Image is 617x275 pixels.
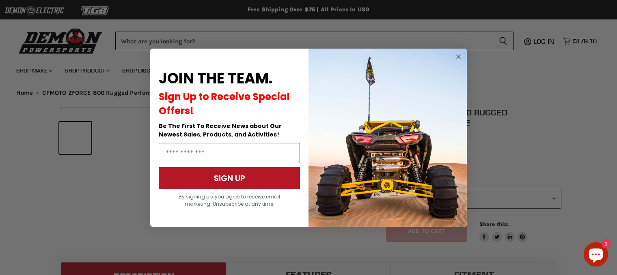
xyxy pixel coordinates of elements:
[159,68,272,89] span: JOIN THE TEAM.
[308,49,467,227] img: a9095488-b6e7-41ba-879d-588abfab540b.jpeg
[179,193,280,207] span: By signing up, you agree to receive email marketing. Unsubscribe at any time.
[453,52,464,62] button: Close dialog
[159,167,300,189] button: SIGN UP
[159,90,290,117] span: Sign Up to Receive Special Offers!
[159,143,300,163] input: Email Address
[581,242,611,269] inbox-online-store-chat: Shopify online store chat
[159,122,282,139] span: Be The First To Receive News about Our Newest Sales, Products, and Activities!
